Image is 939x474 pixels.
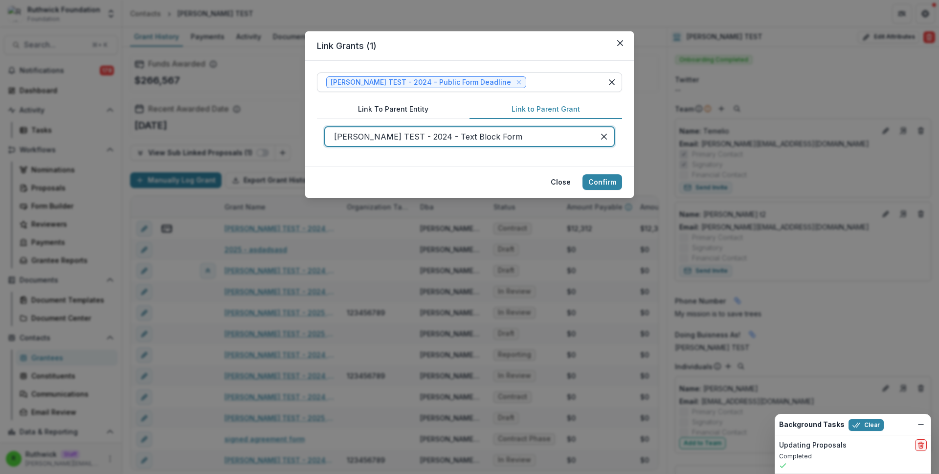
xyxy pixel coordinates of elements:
[582,174,622,190] button: Confirm
[612,35,628,51] button: Close
[514,77,524,87] div: Remove Ruthwick TEST - 2024 - Public Form Deadline
[849,419,884,431] button: Clear
[305,31,634,61] header: Link Grants ( 1 )
[915,439,927,451] button: delete
[779,441,847,450] h2: Updating Proposals
[604,74,620,90] div: Clear selected options
[545,174,577,190] button: Close
[596,129,612,144] div: Clear selected options
[915,419,927,430] button: Dismiss
[779,421,845,429] h2: Background Tasks
[779,452,927,461] p: Completed
[331,78,511,87] span: [PERSON_NAME] TEST - 2024 - Public Form Deadline
[317,100,469,119] button: Link To Parent Entity
[469,100,622,119] button: Link to Parent Grant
